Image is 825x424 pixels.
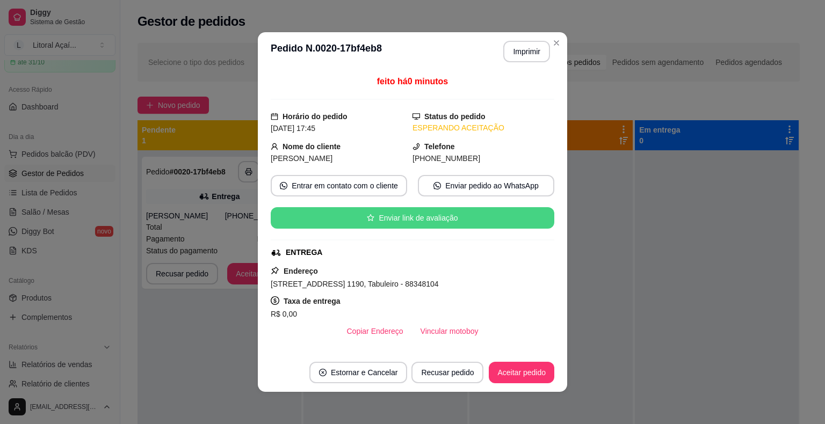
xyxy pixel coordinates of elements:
strong: Nome do cliente [283,142,341,151]
span: phone [412,143,420,150]
span: whats-app [433,182,441,189]
button: Vincular motoboy [412,320,487,342]
div: ESPERANDO ACEITAÇÃO [412,122,554,134]
button: whats-appEntrar em contato com o cliente [271,175,407,196]
span: desktop [412,113,420,120]
span: dollar [271,296,279,305]
div: ENTREGA [286,247,322,258]
button: starEnviar link de avaliação [271,207,554,229]
span: [STREET_ADDRESS] 1190, Tabuleiro - 88348104 [271,280,439,288]
span: close-circle [319,369,327,376]
button: Copiar Endereço [338,320,412,342]
strong: Horário do pedido [283,112,348,121]
h3: Pedido N. 0020-17bf4eb8 [271,41,382,62]
span: user [271,143,278,150]
button: close-circleEstornar e Cancelar [309,362,408,383]
button: Recusar pedido [411,362,483,383]
button: Close [548,34,565,52]
button: whats-appEnviar pedido ao WhatsApp [418,175,554,196]
span: star [367,214,374,222]
span: feito há 0 minutos [377,77,448,86]
button: Imprimir [503,41,550,62]
span: calendar [271,113,278,120]
span: [DATE] 17:45 [271,124,315,133]
strong: Taxa de entrega [284,297,341,305]
strong: Telefone [424,142,455,151]
span: [PHONE_NUMBER] [412,154,480,163]
span: pushpin [271,266,279,275]
button: Aceitar pedido [489,362,554,383]
strong: Endereço [284,267,318,275]
span: R$ 0,00 [271,310,297,318]
span: whats-app [280,182,287,189]
span: [PERSON_NAME] [271,154,332,163]
strong: Status do pedido [424,112,486,121]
